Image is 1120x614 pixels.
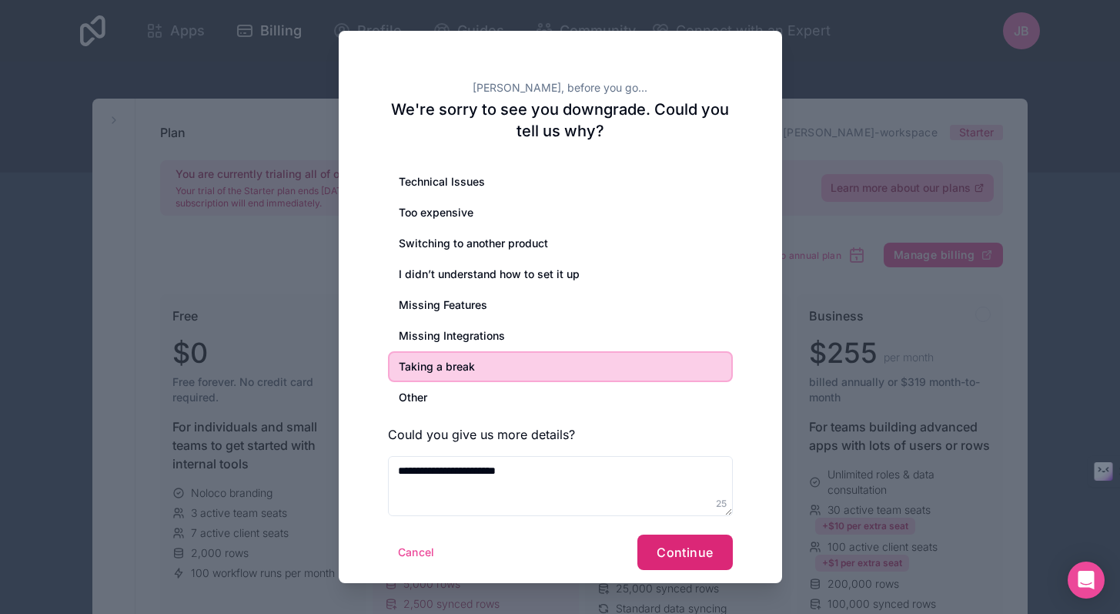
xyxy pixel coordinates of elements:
[388,382,733,413] div: Other
[657,545,713,560] span: Continue
[388,540,445,565] button: Cancel
[388,259,733,290] div: I didn’t understand how to set it up
[388,228,733,259] div: Switching to another product
[388,197,733,228] div: Too expensive
[388,290,733,320] div: Missing Features
[388,320,733,351] div: Missing Integrations
[388,351,733,382] div: Taking a break
[637,535,732,570] button: Continue
[388,166,733,197] div: Technical Issues
[388,99,733,142] h2: We're sorry to see you downgrade. Could you tell us why?
[1068,562,1105,599] div: Open Intercom Messenger
[388,80,733,96] h2: [PERSON_NAME], before you go...
[388,425,733,444] h3: Could you give us more details?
